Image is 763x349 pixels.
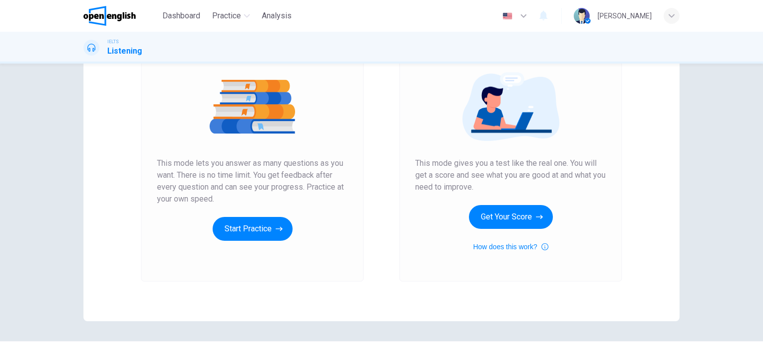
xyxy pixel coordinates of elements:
img: en [501,12,514,20]
div: [PERSON_NAME] [598,10,652,22]
button: Analysis [258,7,296,25]
button: Start Practice [213,217,293,241]
button: Dashboard [158,7,204,25]
a: OpenEnglish logo [83,6,158,26]
span: This mode gives you a test like the real one. You will get a score and see what you are good at a... [415,157,606,193]
h1: Listening [107,45,142,57]
span: This mode lets you answer as many questions as you want. There is no time limit. You get feedback... [157,157,348,205]
img: OpenEnglish logo [83,6,136,26]
button: Practice [208,7,254,25]
span: Dashboard [162,10,200,22]
button: Get Your Score [469,205,553,229]
span: IELTS [107,38,119,45]
img: Profile picture [574,8,590,24]
span: Practice [212,10,241,22]
button: How does this work? [473,241,548,253]
span: Analysis [262,10,292,22]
